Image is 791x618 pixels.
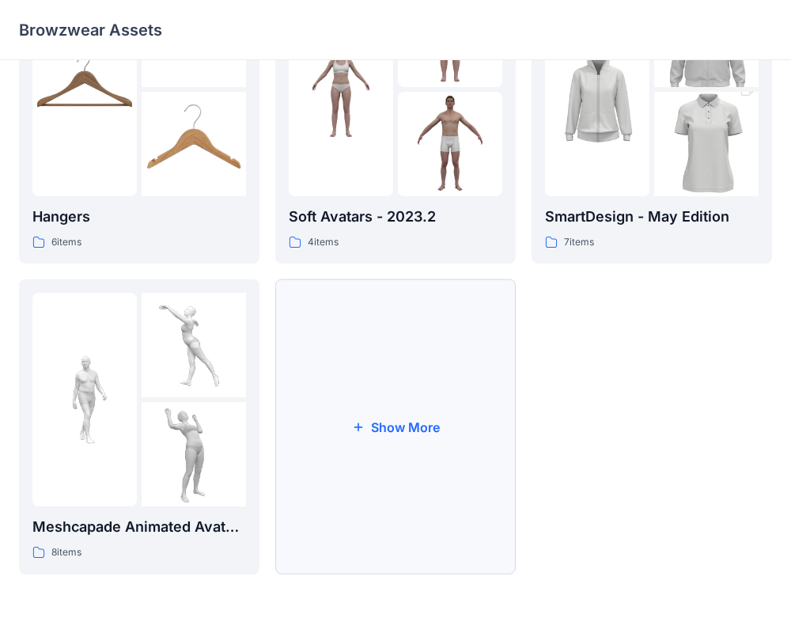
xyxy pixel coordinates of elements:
button: Show More [275,279,516,574]
p: Soft Avatars - 2023.2 [289,206,502,228]
img: folder 3 [398,92,502,196]
img: folder 3 [142,92,246,196]
p: 8 items [51,544,81,561]
img: folder 1 [289,37,393,142]
p: Meshcapade Animated Avatars [32,516,246,538]
img: folder 1 [32,347,137,452]
img: folder 1 [32,37,137,142]
p: 6 items [51,234,81,251]
img: folder 1 [545,11,649,168]
img: folder 2 [142,293,246,397]
p: Browzwear Assets [19,19,162,41]
p: SmartDesign - May Edition [545,206,759,228]
p: Hangers [32,206,246,228]
p: 4 items [308,234,339,251]
img: folder 3 [654,66,759,222]
img: folder 3 [142,402,246,506]
p: 7 items [564,234,594,251]
a: folder 1folder 2folder 3Meshcapade Animated Avatars8items [19,279,259,574]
